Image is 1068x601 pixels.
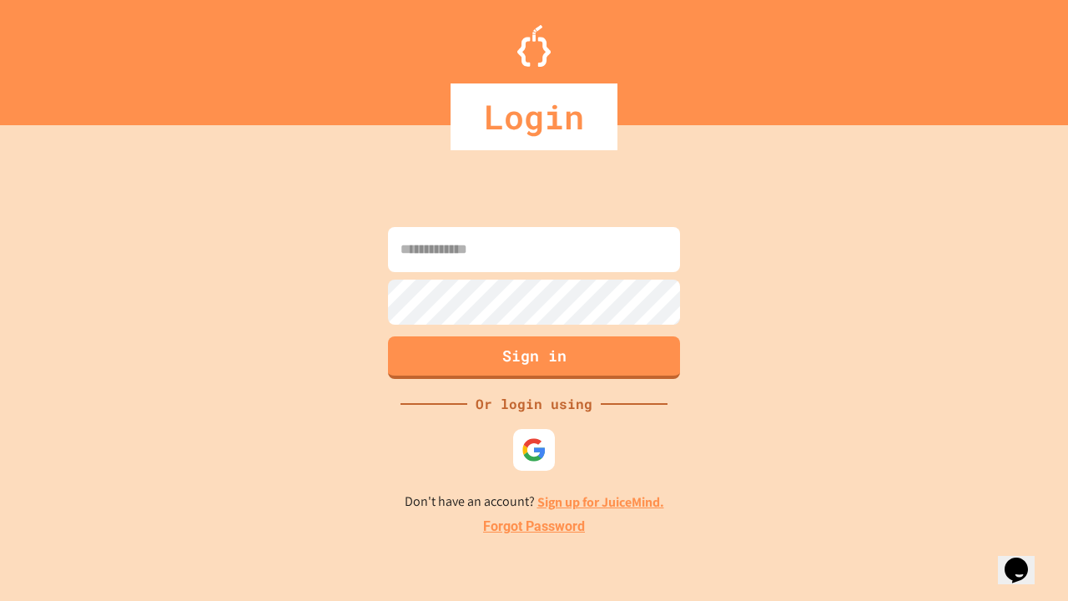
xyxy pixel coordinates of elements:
[517,25,551,67] img: Logo.svg
[929,462,1051,533] iframe: chat widget
[521,437,547,462] img: google-icon.svg
[998,534,1051,584] iframe: chat widget
[388,336,680,379] button: Sign in
[483,517,585,537] a: Forgot Password
[537,493,664,511] a: Sign up for JuiceMind.
[467,394,601,414] div: Or login using
[451,83,617,150] div: Login
[405,492,664,513] p: Don't have an account?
